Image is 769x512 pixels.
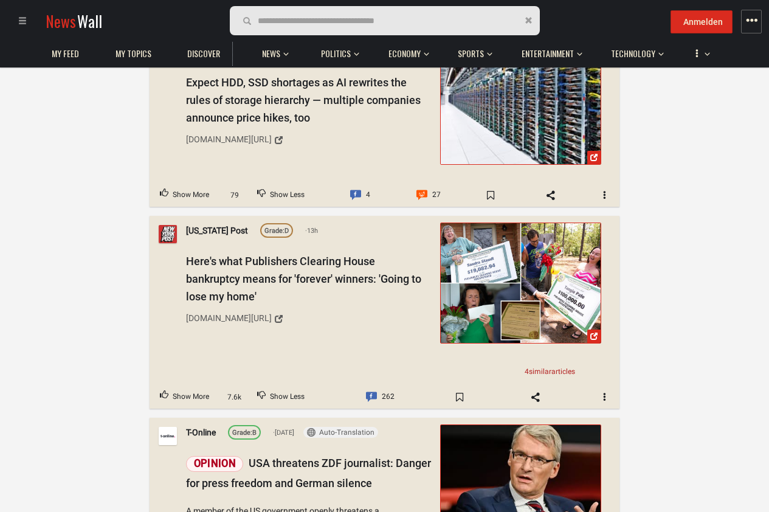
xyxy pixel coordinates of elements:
a: [DOMAIN_NAME][URL] [186,130,432,150]
span: Discover [187,48,220,59]
a: Expect HDD, SSD shortages as AI rewrites the rules of storage hierarchy — ... [440,44,601,165]
button: Downvote [247,184,315,207]
span: Technology [611,48,655,59]
div: [DOMAIN_NAME][URL] [186,311,272,325]
span: Share [518,387,553,407]
img: Here's what Publishers Clearing House bankruptcy means for 'forever' ... [441,223,601,343]
span: Show More [173,389,209,405]
span: My topics [116,48,151,59]
a: [DOMAIN_NAME][URL] [186,308,432,329]
span: 13h [305,226,318,237]
span: My Feed [52,48,79,59]
button: Economy [382,36,429,66]
a: NewsWall [46,10,102,32]
button: Upvote [150,386,219,409]
a: Comment [340,184,381,207]
span: 27 [432,187,441,203]
a: Politics [315,42,357,66]
div: [DOMAIN_NAME][URL] [186,133,272,146]
span: USA threatens ZDF journalist: Danger for press freedom and German silence [186,457,431,490]
span: Opinion [186,456,243,472]
span: [DATE] [273,427,294,438]
a: Grade:D [260,223,293,238]
a: News [256,42,286,66]
a: Here's what Publishers Clearing House bankruptcy means for 'forever' ... [440,223,601,344]
a: [US_STATE] Post [186,224,248,237]
a: Entertainment [516,42,580,66]
button: Downvote [247,386,315,409]
span: Bookmark [442,387,477,407]
a: Economy [382,42,427,66]
span: Anmelden [683,17,723,27]
span: Expect HDD, SSD shortages as AI rewrites the rules of storage hierarchy — multiple companies anno... [186,76,421,124]
a: Technology [605,42,661,66]
img: Expect HDD, SSD shortages as AI rewrites the rules of storage hierarchy — ... [441,44,601,164]
span: similar [529,367,551,376]
span: 262 [382,389,395,405]
button: Auto-Translation [303,427,378,438]
span: Show Less [270,389,305,405]
span: Sports [458,48,484,59]
button: Anmelden [671,10,733,33]
span: Grade: [232,429,252,437]
span: 7.6k [224,392,245,403]
span: 79 [224,190,245,201]
img: Profile picture of T-Online [159,427,177,445]
span: Here's what Publishers Clearing House bankruptcy means for 'forever' winners: 'Going to lose my h... [186,255,421,303]
span: Entertainment [522,48,574,59]
a: Comment [356,386,405,409]
span: Show Less [270,187,305,203]
span: Bookmark [473,185,508,205]
a: T-Online [186,426,216,439]
button: Technology [605,36,664,66]
button: News [256,36,292,66]
span: Wall [77,10,102,32]
button: Sports [452,36,492,66]
button: Upvote [150,184,219,207]
span: News [262,48,280,59]
span: Politics [321,48,351,59]
a: Sports [452,42,490,66]
a: Comment [406,184,451,207]
button: Entertainment [516,36,582,66]
span: 4 [366,187,370,203]
span: Share [533,185,568,205]
span: Grade: [264,227,284,235]
span: Economy [388,48,421,59]
span: News [46,10,76,32]
a: Grade:B [228,425,261,440]
a: 4similararticles [520,365,580,378]
div: D [264,226,289,237]
span: 4 articles [525,367,575,376]
div: B [232,427,257,438]
button: Politics [315,36,359,66]
img: Profile picture of New York Post [159,225,177,243]
span: Show More [173,187,209,203]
